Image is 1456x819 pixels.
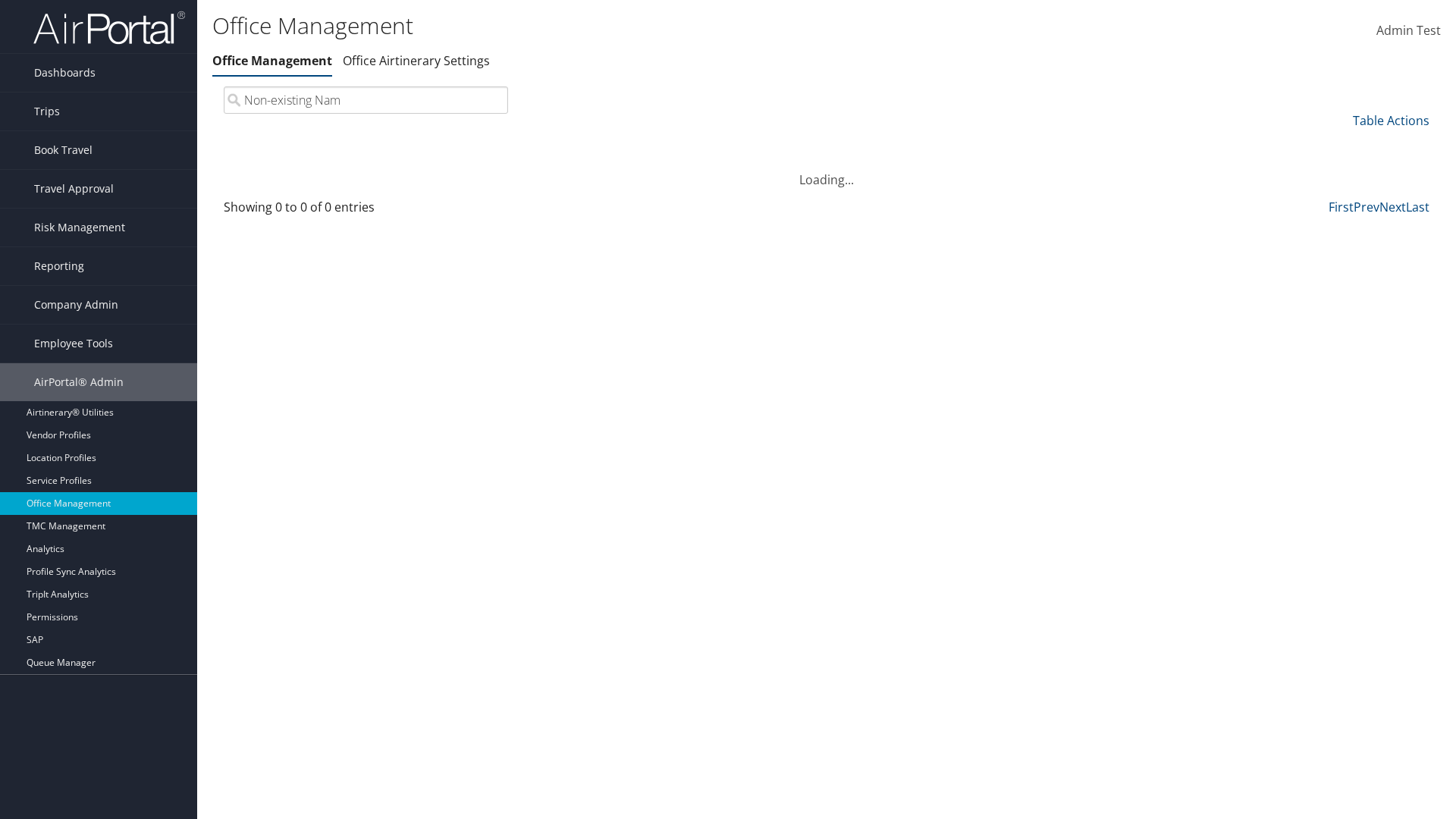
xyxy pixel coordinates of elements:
span: Employee Tools [34,325,113,362]
img: airportal-logo.png [33,10,185,45]
a: Next [1379,199,1406,215]
span: Trips [34,93,60,130]
h1: Office Management [212,10,1031,42]
input: Search [224,86,508,114]
a: Admin Test [1376,8,1441,55]
a: Table Actions [1353,112,1429,129]
a: Prev [1354,199,1379,215]
a: Last [1406,199,1429,215]
span: Travel Approval [34,170,114,208]
a: Office Airtinerary Settings [343,52,490,69]
div: Loading... [212,152,1441,189]
span: Admin Test [1376,22,1441,39]
span: Company Admin [34,286,118,324]
span: Book Travel [34,131,93,169]
a: Office Management [212,52,332,69]
a: First [1329,199,1354,215]
span: Reporting [34,247,84,285]
div: Showing 0 to 0 of 0 entries [224,198,508,224]
span: Dashboards [34,54,96,92]
span: Risk Management [34,209,125,246]
span: AirPortal® Admin [34,363,124,401]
